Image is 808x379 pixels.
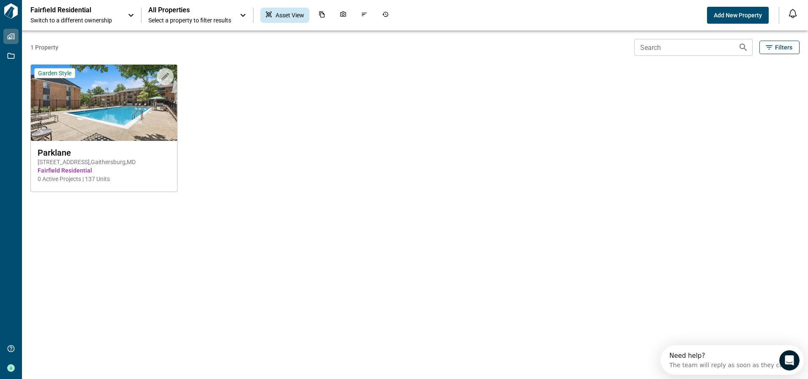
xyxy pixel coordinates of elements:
div: Photos [335,8,352,23]
span: Select a property to filter results [148,16,231,25]
span: All Properties [148,6,231,14]
div: Need help? [9,7,126,14]
button: Add New Property [707,7,769,24]
span: Fairfield Residential [38,166,170,175]
div: Job History [377,8,394,23]
div: Asset View [260,8,309,23]
span: Garden Style [38,69,71,77]
span: [STREET_ADDRESS] , Gaithersburg , MD [38,158,170,166]
button: Search properties [735,39,752,56]
div: Open Intercom Messenger [3,3,151,27]
span: Asset View [276,11,304,19]
span: 0 Active Projects | 137 Units [38,175,170,183]
button: Open notification feed [786,7,800,20]
span: Switch to a different ownership [30,16,119,25]
span: Add New Property [714,11,762,19]
span: Filters [775,43,792,52]
button: Filters [759,41,800,54]
div: Documents [314,8,330,23]
div: The team will reply as soon as they can [9,14,126,23]
img: property-asset [31,65,177,141]
span: 1 Property [30,43,631,52]
div: Issues & Info [356,8,373,23]
iframe: Intercom live chat discovery launcher [661,345,804,375]
iframe: Intercom live chat [779,350,800,371]
span: Parklane [38,148,170,158]
p: Fairfield Residential [30,6,106,14]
